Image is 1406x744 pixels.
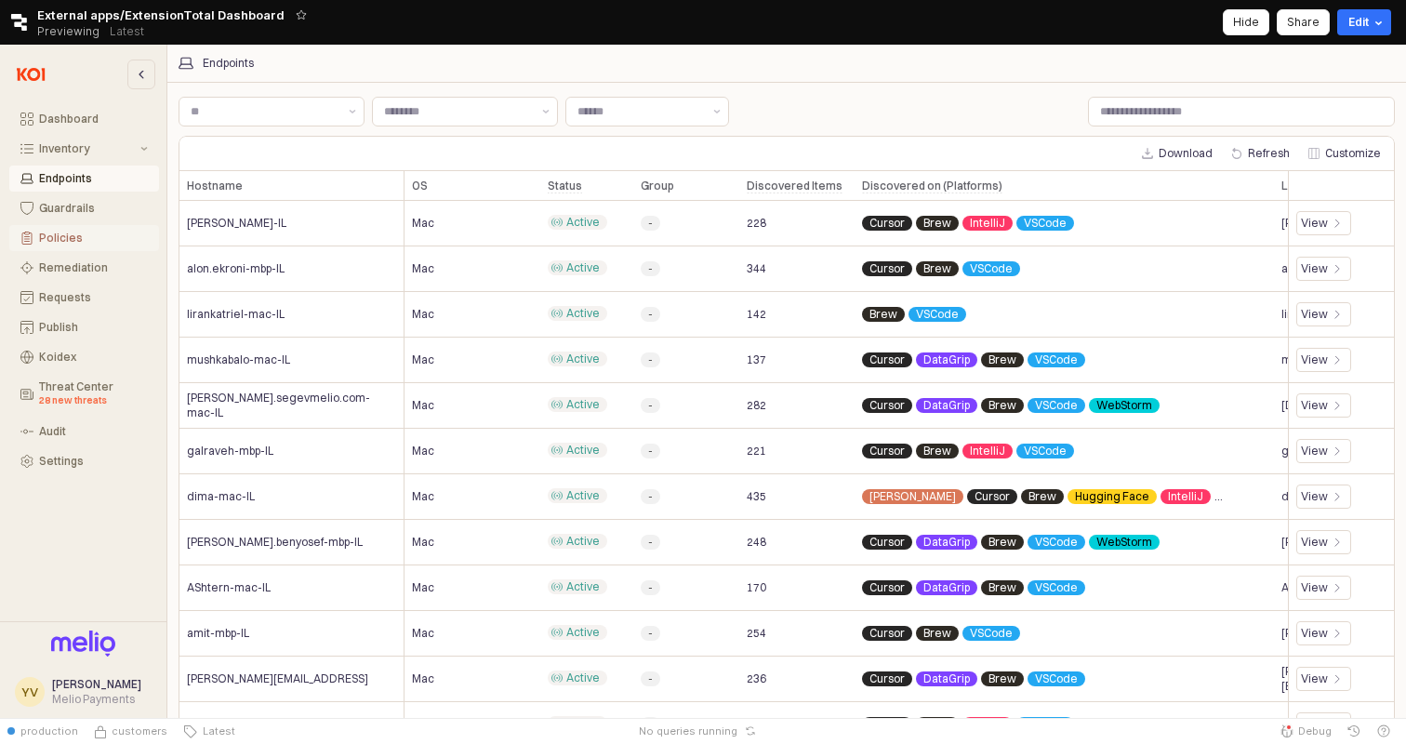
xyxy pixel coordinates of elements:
[566,534,600,549] span: Active
[1028,489,1056,504] span: Brew
[9,374,159,415] button: Threat Center
[923,352,970,367] span: DataGrip
[412,307,434,322] span: Mac
[203,57,254,70] div: Endpoints
[869,535,905,550] span: Cursor
[1281,398,1369,413] span: [DOMAIN_NAME]
[1369,718,1399,744] button: Help
[39,393,148,408] div: 28 new threats
[988,671,1016,686] span: Brew
[1337,9,1391,35] button: Edit
[923,717,951,732] span: Brew
[39,425,148,438] div: Audit
[566,716,600,731] span: Active
[1075,489,1149,504] span: Hugging Face
[747,535,766,550] span: 248
[20,724,78,738] span: production
[39,291,148,304] div: Requests
[706,98,728,126] button: Show suggestions
[869,580,905,595] span: Cursor
[52,677,141,691] span: [PERSON_NAME]
[412,216,434,231] span: Mac
[39,261,148,274] div: Remediation
[39,380,148,408] div: Threat Center
[187,179,243,193] span: Hostname
[970,216,1005,231] span: IntelliJ
[566,579,600,594] span: Active
[52,692,141,707] div: Melio Payments
[1096,535,1152,550] span: WebStorm
[15,677,45,707] button: YV
[1339,718,1369,744] button: History
[9,195,159,221] button: Guardrails
[292,6,311,24] button: Add app to favorites
[923,535,970,550] span: DataGrip
[747,352,766,367] span: 137
[1272,718,1339,744] button: Debug
[99,19,154,45] button: Releases and History
[39,202,148,215] div: Guardrails
[988,580,1016,595] span: Brew
[923,444,951,458] span: Brew
[641,179,674,193] span: Group
[187,261,285,276] span: alon.ekroni-mbp-IL
[412,535,434,550] span: Mac
[566,671,600,685] span: Active
[648,626,653,641] span: -
[1224,142,1297,165] button: Refresh
[39,351,148,364] div: Koidex
[566,306,600,321] span: Active
[988,398,1016,413] span: Brew
[648,535,653,550] span: -
[648,444,653,458] span: -
[341,98,364,126] button: Show suggestions
[566,625,600,640] span: Active
[1035,671,1078,686] span: VSCode
[975,489,1010,504] span: Cursor
[9,106,159,132] button: Dashboard
[187,391,396,420] span: [PERSON_NAME].segevmelio.com-mac-IL
[112,724,167,738] span: customers
[1281,535,1404,550] span: [PERSON_NAME].benyosef
[862,179,1002,193] span: Discovered on (Platforms)
[1024,717,1067,732] span: VSCode
[9,314,159,340] button: Publish
[187,671,368,686] span: [PERSON_NAME][EMAIL_ADDRESS]
[1301,626,1328,641] div: View
[1134,142,1220,165] button: Download
[916,307,959,322] span: VSCode
[747,216,766,231] span: 228
[648,717,653,732] span: -
[1035,352,1078,367] span: VSCode
[869,398,905,413] span: Cursor
[970,261,1013,276] span: VSCode
[648,352,653,367] span: -
[1035,580,1078,595] span: VSCode
[9,344,159,370] button: Koidex
[1301,216,1328,231] div: View
[747,489,766,504] span: 435
[187,307,285,322] span: lirankatriel-mac-IL
[747,717,766,732] span: 155
[1223,9,1269,35] button: Hide app
[1281,664,1404,694] span: [PERSON_NAME][EMAIL_ADDRESS][DOMAIN_NAME]
[923,580,970,595] span: DataGrip
[1281,580,1324,595] span: AShtern
[412,444,434,458] span: Mac
[39,113,148,126] div: Dashboard
[1296,393,1351,418] div: View
[1281,261,1340,276] span: alon.ekroni
[648,216,653,231] span: -
[566,215,600,230] span: Active
[1277,9,1330,35] button: Share app
[923,398,970,413] span: DataGrip
[1301,671,1328,686] div: View
[39,172,148,185] div: Endpoints
[1287,15,1320,30] p: Share
[1301,489,1328,504] div: View
[869,626,905,641] span: Cursor
[869,261,905,276] span: Cursor
[187,444,273,458] span: galraveh-mbp-IL
[9,418,159,445] button: Audit
[187,489,255,504] span: dima-mac-IL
